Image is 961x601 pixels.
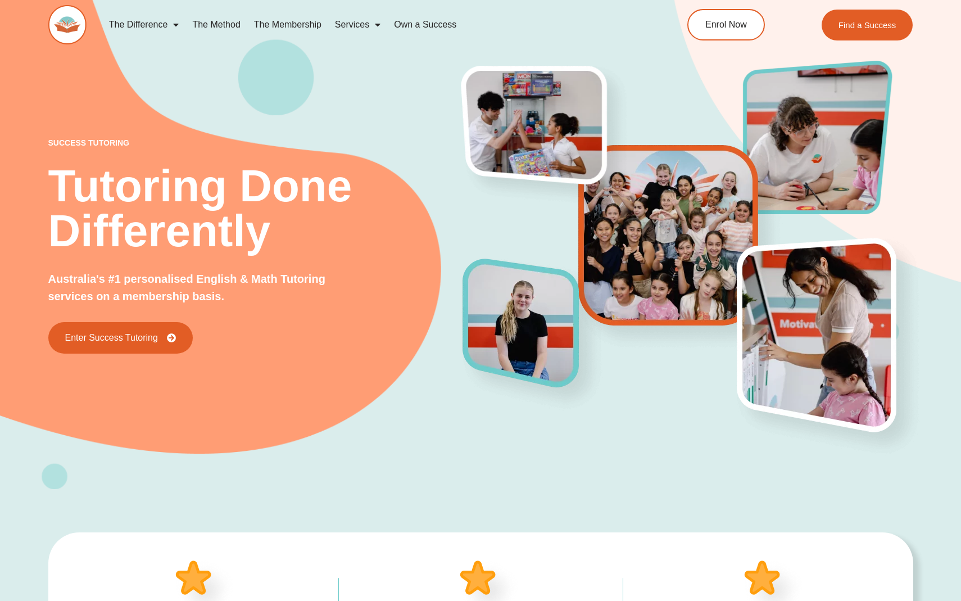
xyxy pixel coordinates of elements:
[102,12,638,38] nav: Menu
[687,9,765,40] a: Enrol Now
[48,164,464,254] h2: Tutoring Done Differently
[247,12,328,38] a: The Membership
[102,12,186,38] a: The Difference
[822,10,913,40] a: Find a Success
[65,333,158,342] span: Enter Success Tutoring
[838,21,896,29] span: Find a Success
[48,322,193,354] a: Enter Success Tutoring
[328,12,387,38] a: Services
[185,12,247,38] a: The Method
[705,20,747,29] span: Enrol Now
[387,12,463,38] a: Own a Success
[48,139,464,147] p: success tutoring
[48,270,351,305] p: Australia's #1 personalised English & Math Tutoring services on a membership basis.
